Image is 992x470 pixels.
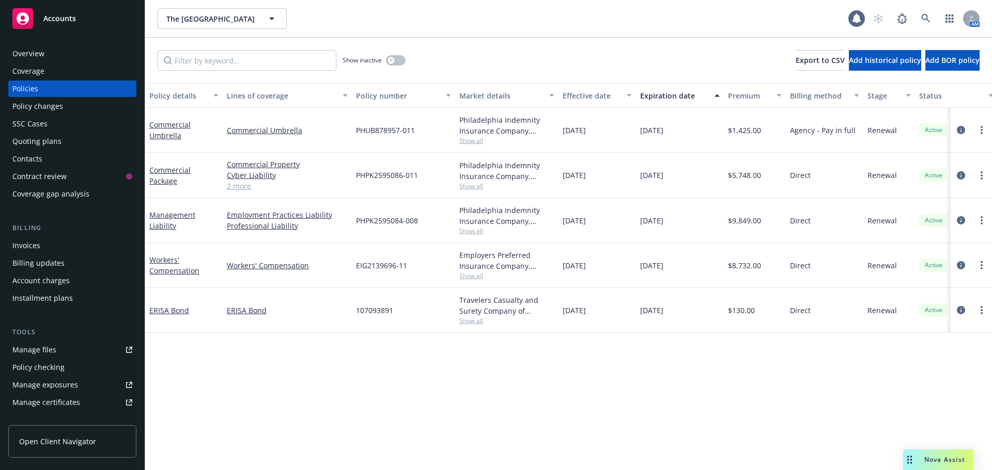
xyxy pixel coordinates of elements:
div: Manage certificates [12,394,80,411]
a: circleInformation [955,124,967,136]
a: Accounts [8,4,136,33]
a: Commercial Property [227,159,348,170]
span: [DATE] [563,170,586,181]
div: Policy number [356,90,440,101]
span: PHPK2595086-011 [356,170,418,181]
div: Overview [12,45,44,62]
a: Policy checking [8,359,136,376]
div: Billing updates [12,255,65,271]
a: Invoices [8,237,136,254]
a: Report a Bug [892,8,912,29]
div: Manage exposures [12,377,78,393]
button: Add historical policy [849,50,921,71]
a: more [975,304,988,316]
span: Renewal [867,215,897,226]
a: Management Liability [149,210,195,231]
span: Renewal [867,170,897,181]
span: [DATE] [563,260,586,271]
div: Employers Preferred Insurance Company, Employers Insurance Group [459,250,554,271]
span: [DATE] [640,260,663,271]
div: Stage [867,90,900,101]
span: Accounts [43,14,76,23]
div: Manage files [12,342,56,358]
div: Policy checking [12,359,65,376]
div: Invoices [12,237,40,254]
div: Contacts [12,151,42,167]
div: Account charges [12,272,70,289]
a: Account charges [8,272,136,289]
div: Billing method [790,90,848,101]
span: [DATE] [563,305,586,316]
div: Lines of coverage [227,90,336,101]
span: Active [923,305,944,315]
div: Contract review [12,168,67,185]
span: Nova Assist [924,455,965,464]
a: Coverage [8,63,136,79]
a: circleInformation [955,304,967,316]
a: 2 more [227,181,348,191]
a: Policies [8,80,136,97]
a: Manage exposures [8,377,136,393]
span: Show inactive [343,56,382,64]
div: Philadelphia Indemnity Insurance Company, [GEOGRAPHIC_DATA] Insurance Companies [459,115,554,136]
span: $1,425.00 [728,125,761,136]
span: Agency - Pay in full [790,125,856,136]
span: Renewal [867,305,897,316]
span: EIG2139696-11 [356,260,407,271]
span: Add historical policy [849,55,921,65]
span: $5,748.00 [728,170,761,181]
span: Export to CSV [796,55,845,65]
div: Effective date [563,90,621,101]
a: Installment plans [8,290,136,306]
button: Expiration date [636,83,724,108]
span: [DATE] [640,305,663,316]
span: Show all [459,271,554,280]
div: Manage claims [12,412,65,428]
a: Commercial Umbrella [227,125,348,136]
div: Coverage gap analysis [12,186,89,202]
span: Show all [459,136,554,145]
a: more [975,214,988,226]
span: Add BOR policy [925,55,980,65]
a: Professional Liability [227,220,348,231]
span: Open Client Navigator [19,436,96,447]
span: Renewal [867,125,897,136]
a: Search [916,8,936,29]
button: Policy number [352,83,455,108]
a: Overview [8,45,136,62]
div: Billing [8,223,136,233]
a: more [975,169,988,182]
a: Commercial Umbrella [149,120,191,140]
a: Workers' Compensation [227,260,348,271]
a: Cyber Liability [227,170,348,181]
a: Manage files [8,342,136,358]
a: circleInformation [955,259,967,271]
a: Contacts [8,151,136,167]
span: The [GEOGRAPHIC_DATA] [166,13,256,24]
button: Add BOR policy [925,50,980,71]
a: Workers' Compensation [149,255,199,275]
div: Status [919,90,982,101]
a: Coverage gap analysis [8,186,136,202]
a: Contract review [8,168,136,185]
span: Direct [790,305,811,316]
span: $9,849.00 [728,215,761,226]
a: Employment Practices Liability [227,209,348,220]
a: more [975,259,988,271]
span: Direct [790,260,811,271]
span: Active [923,261,944,270]
div: Quoting plans [12,133,61,150]
span: Show all [459,226,554,235]
a: circleInformation [955,169,967,182]
div: Market details [459,90,543,101]
span: Active [923,216,944,225]
a: Quoting plans [8,133,136,150]
span: $130.00 [728,305,755,316]
div: Installment plans [12,290,73,306]
span: Show all [459,316,554,325]
a: Manage claims [8,412,136,428]
div: SSC Cases [12,116,48,132]
div: Policies [12,80,38,97]
button: Nova Assist [903,449,973,470]
button: Lines of coverage [223,83,352,108]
